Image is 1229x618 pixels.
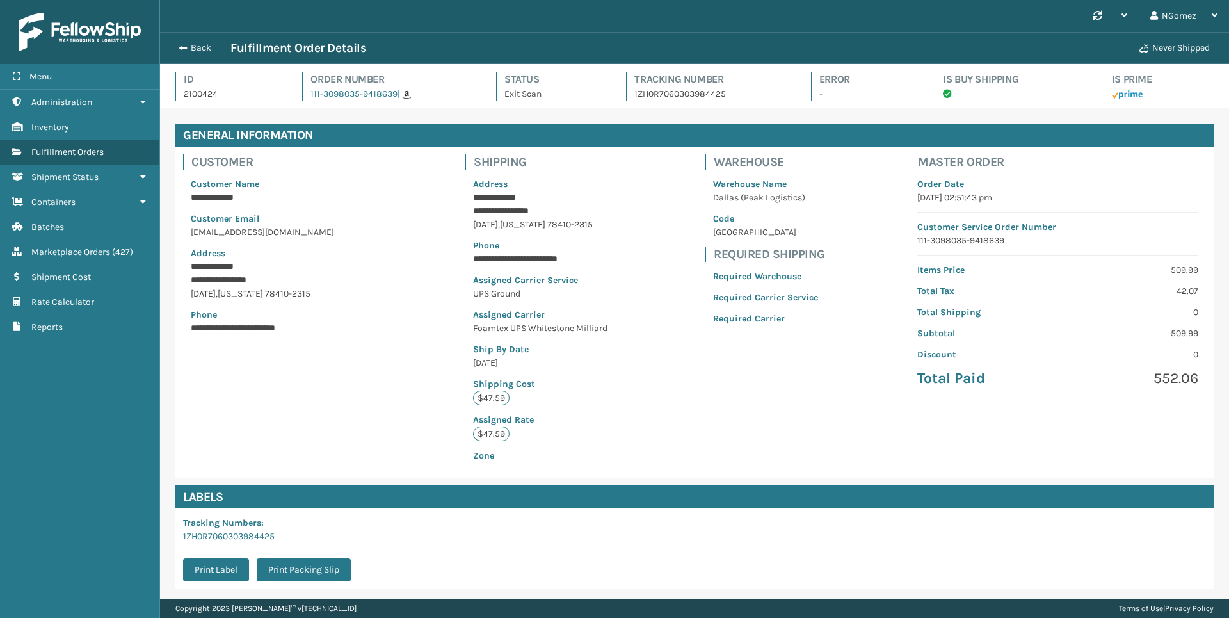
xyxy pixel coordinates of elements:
[473,273,613,287] p: Assigned Carrier Service
[634,87,787,101] p: 1ZH0R7060303984425
[191,177,374,191] p: Customer Name
[310,88,398,99] a: 111-3098035-9418639
[31,247,110,257] span: Marketplace Orders
[473,377,613,391] p: Shipping Cost
[218,288,263,299] span: [US_STATE]
[310,72,472,87] h4: Order Number
[31,272,91,282] span: Shipment Cost
[172,42,230,54] button: Back
[473,449,613,462] p: Zone
[398,88,411,99] a: |
[19,13,141,51] img: logo
[31,197,76,207] span: Containers
[183,558,249,581] button: Print Label
[918,154,1206,170] h4: Master Order
[1112,72,1214,87] h4: Is Prime
[184,87,279,101] p: 2100424
[31,97,92,108] span: Administration
[1066,263,1198,277] p: 509.99
[175,485,1214,508] h4: Labels
[265,288,310,299] span: 78410-2315
[473,413,613,427] p: Assigned Rate
[943,72,1080,87] h4: Is Buy Shipping
[31,147,104,158] span: Fulfillment Orders
[713,291,818,304] p: Required Carrier Service
[917,305,1050,319] p: Total Shipping
[1066,284,1198,298] p: 42.07
[1066,369,1198,388] p: 552.06
[398,88,400,99] span: |
[819,72,912,87] h4: Error
[917,220,1198,234] p: Customer Service Order Number
[29,71,52,82] span: Menu
[634,72,787,87] h4: Tracking Number
[473,308,613,321] p: Assigned Carrier
[175,599,357,618] p: Copyright 2023 [PERSON_NAME]™ v [TECHNICAL_ID]
[819,87,912,101] p: -
[1132,35,1217,61] button: Never Shipped
[191,248,225,259] span: Address
[184,72,279,87] h4: Id
[713,312,818,325] p: Required Carrier
[713,225,818,239] p: [GEOGRAPHIC_DATA]
[191,212,374,225] p: Customer Email
[31,172,99,183] span: Shipment Status
[917,191,1198,204] p: [DATE] 02:51:43 pm
[191,225,374,239] p: [EMAIL_ADDRESS][DOMAIN_NAME]
[713,270,818,283] p: Required Warehouse
[713,177,818,191] p: Warehouse Name
[191,154,382,170] h4: Customer
[473,219,498,230] span: [DATE]
[713,191,818,204] p: Dallas (Peak Logistics)
[257,558,351,581] button: Print Packing Slip
[230,40,366,56] h3: Fulfillment Order Details
[917,327,1050,340] p: Subtotal
[473,321,613,335] p: Foamtex UPS Whitestone Milliard
[1066,327,1198,340] p: 509.99
[547,219,593,230] span: 78410-2315
[713,212,818,225] p: Code
[473,239,613,252] p: Phone
[31,122,69,133] span: Inventory
[216,288,218,299] span: ,
[917,348,1050,361] p: Discount
[917,284,1050,298] p: Total Tax
[1119,599,1214,618] div: |
[183,531,275,542] a: 1ZH0R7060303984425
[191,308,374,321] p: Phone
[714,247,826,262] h4: Required Shipping
[474,154,621,170] h4: Shipping
[917,234,1198,247] p: 111-3098035-9418639
[1165,604,1214,613] a: Privacy Policy
[473,179,508,190] span: Address
[183,517,264,528] span: Tracking Numbers :
[498,219,500,230] span: ,
[175,124,1214,147] h4: General Information
[917,177,1198,191] p: Order Date
[917,263,1050,277] p: Items Price
[31,297,94,307] span: Rate Calculator
[112,247,133,257] span: ( 427 )
[504,72,603,87] h4: Status
[917,369,1050,388] p: Total Paid
[31,321,63,332] span: Reports
[1139,44,1148,53] i: Never Shipped
[1119,604,1163,613] a: Terms of Use
[473,343,613,356] p: Ship By Date
[1066,348,1198,361] p: 0
[31,222,64,232] span: Batches
[473,427,510,441] p: $47.59
[473,287,613,300] p: UPS Ground
[1066,305,1198,319] p: 0
[473,391,510,405] p: $47.59
[500,219,545,230] span: [US_STATE]
[191,288,216,299] span: [DATE]
[714,154,826,170] h4: Warehouse
[504,87,603,101] p: Exit Scan
[473,356,613,370] p: [DATE]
